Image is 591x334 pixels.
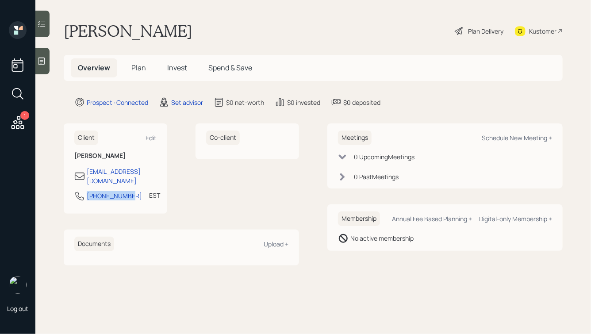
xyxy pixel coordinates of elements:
[354,172,399,181] div: 0 Past Meeting s
[206,131,240,145] h6: Co-client
[131,63,146,73] span: Plan
[171,98,203,107] div: Set advisor
[149,191,160,200] div: EST
[350,234,414,243] div: No active membership
[338,131,372,145] h6: Meetings
[7,304,28,313] div: Log out
[354,152,414,161] div: 0 Upcoming Meeting s
[208,63,252,73] span: Spend & Save
[146,134,157,142] div: Edit
[529,27,556,36] div: Kustomer
[78,63,110,73] span: Overview
[20,111,29,120] div: 1
[74,152,157,160] h6: [PERSON_NAME]
[287,98,320,107] div: $0 invested
[338,211,380,226] h6: Membership
[226,98,264,107] div: $0 net-worth
[264,240,288,248] div: Upload +
[479,215,552,223] div: Digital-only Membership +
[482,134,552,142] div: Schedule New Meeting +
[87,167,157,185] div: [EMAIL_ADDRESS][DOMAIN_NAME]
[74,237,114,251] h6: Documents
[9,276,27,294] img: hunter_neumayer.jpg
[87,98,148,107] div: Prospect · Connected
[343,98,380,107] div: $0 deposited
[64,21,192,41] h1: [PERSON_NAME]
[74,131,98,145] h6: Client
[392,215,472,223] div: Annual Fee Based Planning +
[468,27,503,36] div: Plan Delivery
[167,63,187,73] span: Invest
[87,191,142,200] div: [PHONE_NUMBER]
